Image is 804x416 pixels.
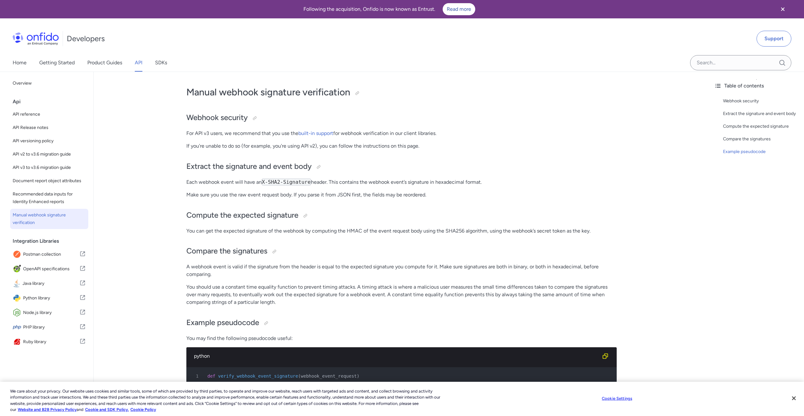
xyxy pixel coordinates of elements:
[23,265,79,273] span: OpenAPI specifications
[186,191,617,199] p: Make sure you use the raw event request body. If you parse it from JSON first, the fields may be ...
[779,5,787,13] svg: Close banner
[186,283,617,306] p: You should use a constant time equality function to prevent timing attacks. A timing attack is wh...
[186,130,617,137] p: For API v3 users, we recommend that you use the for webhook verification in our client libraries.
[10,175,88,187] a: Document report object attributes
[186,263,617,278] p: A webhook event is valid if the signature from the header is equal to the expected signature you ...
[723,123,799,130] a: Compute the expected signature
[208,381,282,386] span: signature_header_hexadecimal
[13,164,86,171] span: API v3 to v3.6 migration guide
[10,77,88,90] a: Overview
[13,265,23,273] img: IconOpenAPI specifications
[186,335,617,342] p: You may find the following pseudocode useful:
[18,407,77,412] a: More information about our cookie policy., opens in a new tab
[421,381,423,386] span: )
[39,54,75,72] a: Getting Started
[10,262,88,276] a: IconOpenAPI specificationsOpenAPI specifications
[189,372,203,380] span: 1
[757,31,791,47] a: Support
[186,317,617,328] h2: Example pseudocode
[13,137,86,145] span: API versioning policy
[10,209,88,229] a: Manual webhook signature verification
[186,246,617,257] h2: Compare the signatures
[186,210,617,221] h2: Compute the expected signature
[443,3,475,15] a: Read more
[23,308,79,317] span: Node.js library
[341,381,343,386] span: .
[10,148,88,161] a: API v2 to v3.6 migration guide
[189,380,203,387] span: 2
[10,188,88,208] a: Recommended data inputs for Identity Enhanced reports
[13,337,23,346] img: IconRuby library
[8,3,771,15] div: Following the acquisition, Onfido is now known as Entrust.
[301,374,357,379] span: webhook_event_request
[186,86,617,99] h1: Manual webhook signature verification
[208,374,215,379] span: def
[13,150,86,158] span: API v2 to v3.6 migration guide
[130,407,156,412] a: Cookie Policy
[10,277,88,291] a: IconJava libraryJava library
[13,323,23,332] img: IconPHP library
[23,250,79,259] span: Postman collection
[597,392,637,405] button: Cookie Settings
[10,135,88,147] a: API versioning policy
[357,374,359,379] span: )
[599,350,612,362] button: Copy code snippet button
[186,161,617,172] h2: Extract the signature and event body
[186,227,617,235] p: You can get the expected signature of the webhook by computing the HMAC of the event request body...
[13,308,23,317] img: IconNode.js library
[186,178,617,186] p: Each webhook event will have an header. This contains the webhook event’s signature in hexadecima...
[343,381,370,386] span: get_header
[723,148,799,156] a: Example pseudocode
[282,381,285,386] span: =
[10,335,88,349] a: IconRuby libraryRuby library
[13,80,86,87] span: Overview
[771,1,795,17] button: Close banner
[298,130,333,136] a: built-in support
[13,54,27,72] a: Home
[370,381,373,386] span: (
[22,279,79,288] span: Java library
[10,291,88,305] a: IconPython libraryPython library
[186,112,617,123] h2: Webhook security
[10,320,88,334] a: IconPHP libraryPHP library
[23,323,79,332] span: PHP library
[186,142,617,150] p: If you're unable to do so (for example, you're using API v2), you can follow the instructions on ...
[723,110,799,118] a: Extract the signature and event body
[10,161,88,174] a: API v3 to v3.6 migration guide
[13,95,91,108] div: Api
[13,250,23,259] img: IconPostman collection
[714,82,799,90] div: Table of contents
[723,135,799,143] a: Compare the signatures
[690,55,791,70] input: Onfido search input field
[13,294,23,303] img: IconPython library
[262,179,311,185] code: X-SHA2-Signature
[10,247,88,261] a: IconPostman collectionPostman collection
[67,34,105,44] h1: Developers
[10,306,88,320] a: IconNode.js libraryNode.js library
[787,391,801,405] button: Close
[23,337,79,346] span: Ruby library
[155,54,167,72] a: SDKs
[285,381,341,386] span: webhook_event_request
[85,407,129,412] a: Cookie and SDK Policy.
[135,54,142,72] a: API
[373,381,421,386] span: "x-sha2-signature"
[13,279,22,288] img: IconJava library
[87,54,122,72] a: Product Guides
[13,32,59,45] img: Onfido Logo
[13,124,86,131] span: API Release notes
[10,121,88,134] a: API Release notes
[194,352,599,360] div: python
[298,374,301,379] span: (
[218,374,298,379] span: verify_webhook_event_signature
[13,190,86,206] span: Recommended data inputs for Identity Enhanced reports
[723,97,799,105] a: Webhook security
[13,235,91,247] div: Integration Libraries
[23,294,79,303] span: Python library
[13,211,86,227] span: Manual webhook signature verification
